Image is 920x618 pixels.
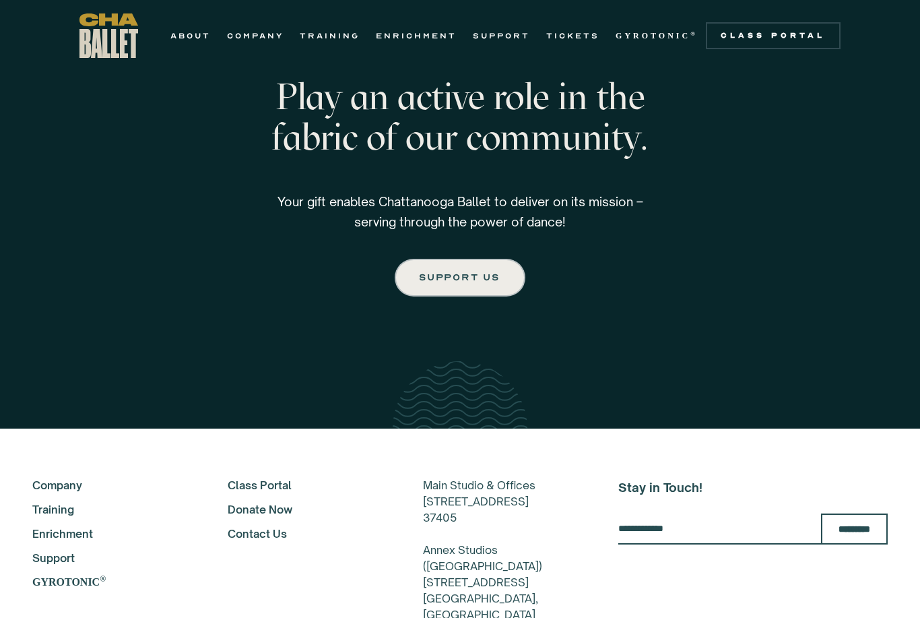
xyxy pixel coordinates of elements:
sup: ® [100,574,106,584]
a: support us [395,259,525,297]
a: TRAINING [300,28,360,44]
div: support us [420,270,500,286]
p: Your gift enables Chattanooga Ballet to deliver on its mission – serving through the power of dance! [258,191,662,232]
strong: GYROTONIC [616,31,690,40]
a: home [79,13,138,58]
h3: Play an active role in the fabric of our community. [250,77,670,185]
a: Class Portal [228,477,387,493]
form: Email Form [618,514,888,545]
a: GYROTONIC® [32,574,191,590]
a: COMPANY [227,28,284,44]
a: TICKETS [546,28,599,44]
div: Class Portal [714,30,832,41]
h5: Stay in Touch! [618,477,888,497]
a: Class Portal [706,22,841,49]
a: Support [32,550,191,566]
a: ENRICHMENT [376,28,457,44]
sup: ® [690,30,698,37]
a: GYROTONIC® [616,28,698,44]
a: Company [32,477,191,493]
a: ABOUT [170,28,211,44]
a: Training [32,501,191,518]
strong: GYROTONIC [32,576,100,588]
a: Donate Now [228,501,387,518]
a: Contact Us [228,526,387,542]
a: SUPPORT [473,28,530,44]
a: Enrichment [32,526,191,542]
